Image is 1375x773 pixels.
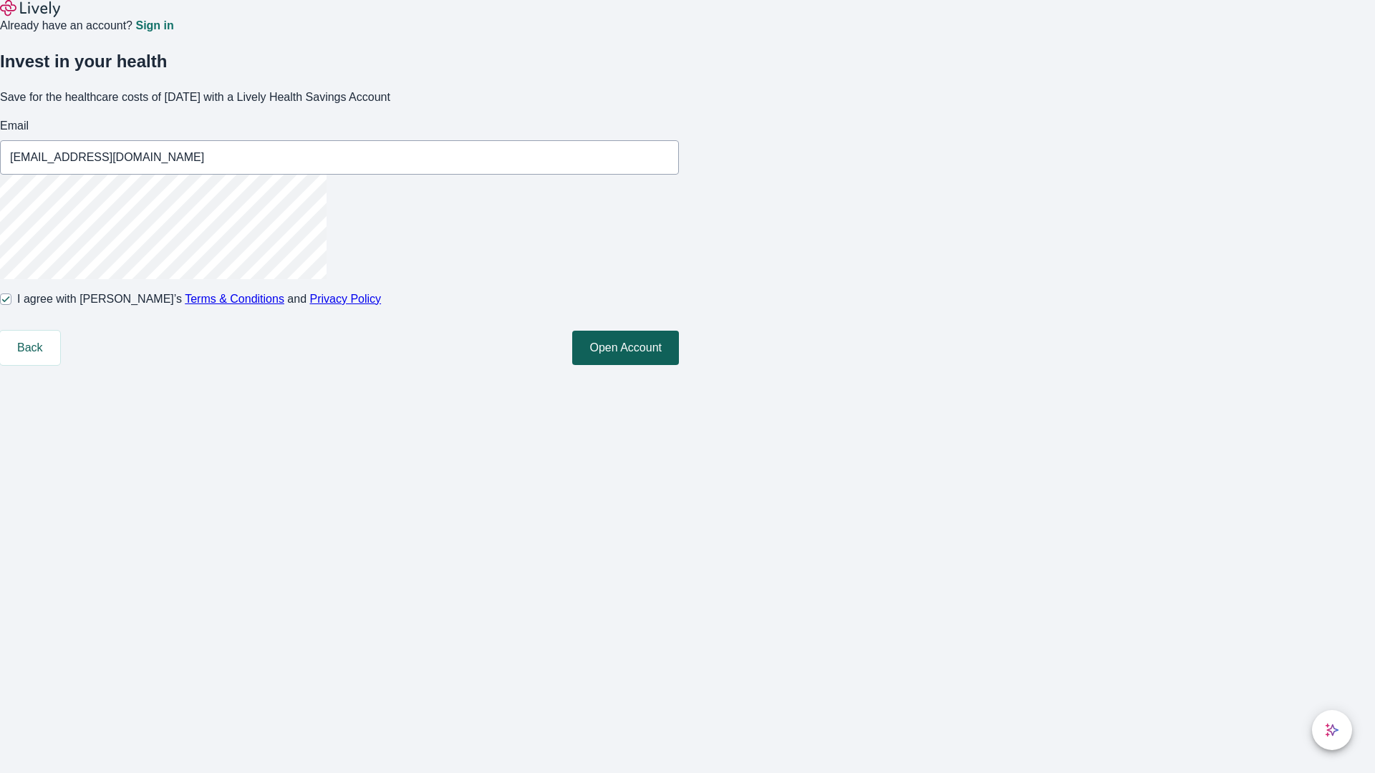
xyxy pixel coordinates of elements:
svg: Lively AI Assistant [1325,723,1339,737]
a: Sign in [135,20,173,31]
a: Privacy Policy [310,293,382,305]
button: Open Account [572,331,679,365]
button: chat [1312,710,1352,750]
span: I agree with [PERSON_NAME]’s and [17,291,381,308]
a: Terms & Conditions [185,293,284,305]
